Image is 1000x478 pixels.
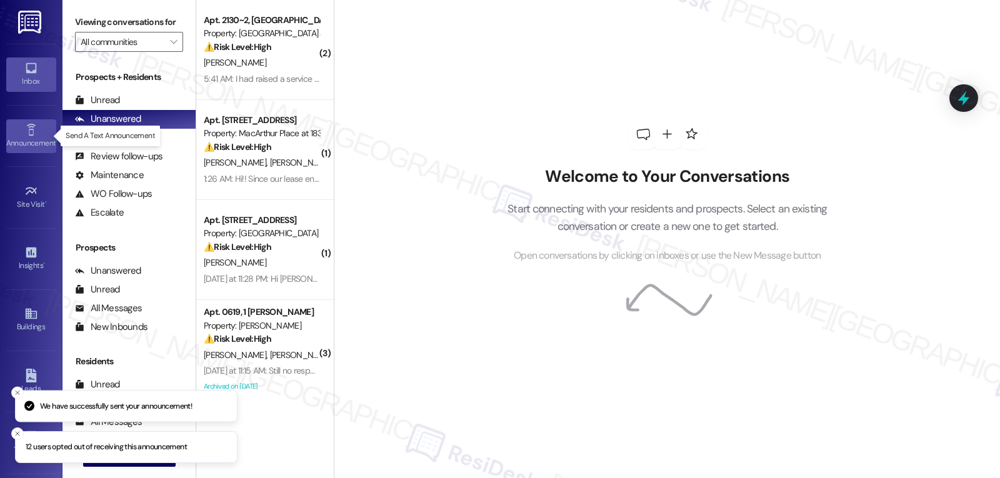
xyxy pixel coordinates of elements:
a: Inbox [6,57,56,91]
span: • [45,198,47,207]
a: Site Visit • [6,181,56,214]
strong: ⚠️ Risk Level: High [204,41,271,52]
div: 1:26 AM: Hi!! Since our lease ends on November, when do we need to inform that we are moving out? [204,173,568,184]
p: We have successfully sent your announcement! [40,401,192,412]
span: • [43,259,45,268]
div: Archived on [DATE] [202,379,321,394]
span: [PERSON_NAME] [204,349,270,361]
p: Start connecting with your residents and prospects. Select an existing conversation or create a n... [489,200,846,236]
div: Property: [PERSON_NAME] [204,319,319,332]
div: New Inbounds [75,321,147,334]
span: [PERSON_NAME] [270,349,332,361]
div: WO Follow-ups [75,187,152,201]
input: All communities [81,32,163,52]
div: Unanswered [75,264,141,277]
div: Unread [75,283,120,296]
a: Leads [6,365,56,399]
button: Close toast [11,427,24,440]
strong: ⚠️ Risk Level: High [204,333,271,344]
div: Prospects [62,241,196,254]
div: Property: MacArthur Place at 183 [204,127,319,140]
p: Send A Text Announcement [66,131,155,141]
div: Unanswered [75,112,141,126]
span: [PERSON_NAME] [204,257,266,268]
div: Apt. [STREET_ADDRESS] [204,214,319,227]
div: Escalate [75,206,124,219]
div: All Messages [75,302,142,315]
div: Unread [75,94,120,107]
div: Review follow-ups [75,150,162,163]
span: [PERSON_NAME] [270,157,336,168]
div: Unread [75,378,120,391]
div: Residents [62,355,196,368]
strong: ⚠️ Risk Level: High [204,141,271,152]
span: Open conversations by clicking on inboxes or use the New Message button [514,248,821,264]
label: Viewing conversations for [75,12,183,32]
div: Apt. [STREET_ADDRESS] [204,114,319,127]
a: Templates • [6,426,56,460]
div: Maintenance [75,169,144,182]
div: Property: [GEOGRAPHIC_DATA] [204,227,319,240]
h2: Welcome to Your Conversations [489,167,846,187]
span: • [56,137,57,146]
div: Prospects + Residents [62,71,196,84]
span: [PERSON_NAME] [204,57,266,68]
span: [PERSON_NAME] [204,157,270,168]
a: Insights • [6,242,56,276]
div: Property: [GEOGRAPHIC_DATA] at [GEOGRAPHIC_DATA] [204,27,319,40]
strong: ⚠️ Risk Level: High [204,241,271,252]
img: ResiDesk Logo [18,11,44,34]
p: 12 users opted out of receiving this announcement [26,442,187,453]
i:  [170,37,177,47]
button: Close toast [11,386,24,399]
div: Apt. 0619, 1 [PERSON_NAME] [204,306,319,319]
div: Apt. 2130~2, [GEOGRAPHIC_DATA] at [GEOGRAPHIC_DATA] [204,14,319,27]
a: Buildings [6,303,56,337]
